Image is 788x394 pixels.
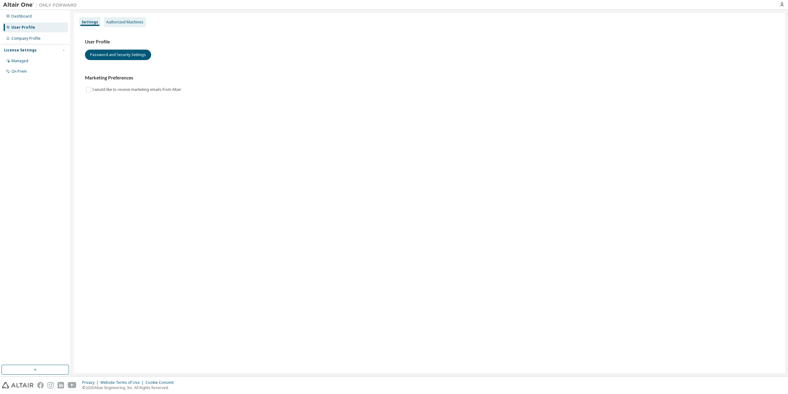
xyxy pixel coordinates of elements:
[85,75,774,81] h3: Marketing Preferences
[68,382,77,388] img: youtube.svg
[92,86,183,93] label: I would like to receive marketing emails from Altair
[37,382,44,388] img: facebook.svg
[3,2,80,8] img: Altair One
[85,50,151,60] button: Password and Security Settings
[100,380,146,385] div: Website Terms of Use
[11,59,28,63] div: Managed
[82,20,98,25] div: Settings
[146,380,177,385] div: Cookie Consent
[11,25,35,30] div: User Profile
[11,14,32,19] div: Dashboard
[2,382,34,388] img: altair_logo.svg
[106,20,143,25] div: Authorized Machines
[85,39,774,45] h3: User Profile
[58,382,64,388] img: linkedin.svg
[4,48,37,53] div: License Settings
[11,36,41,41] div: Company Profile
[47,382,54,388] img: instagram.svg
[82,385,177,390] p: © 2025 Altair Engineering, Inc. All Rights Reserved.
[11,69,27,74] div: On Prem
[82,380,100,385] div: Privacy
